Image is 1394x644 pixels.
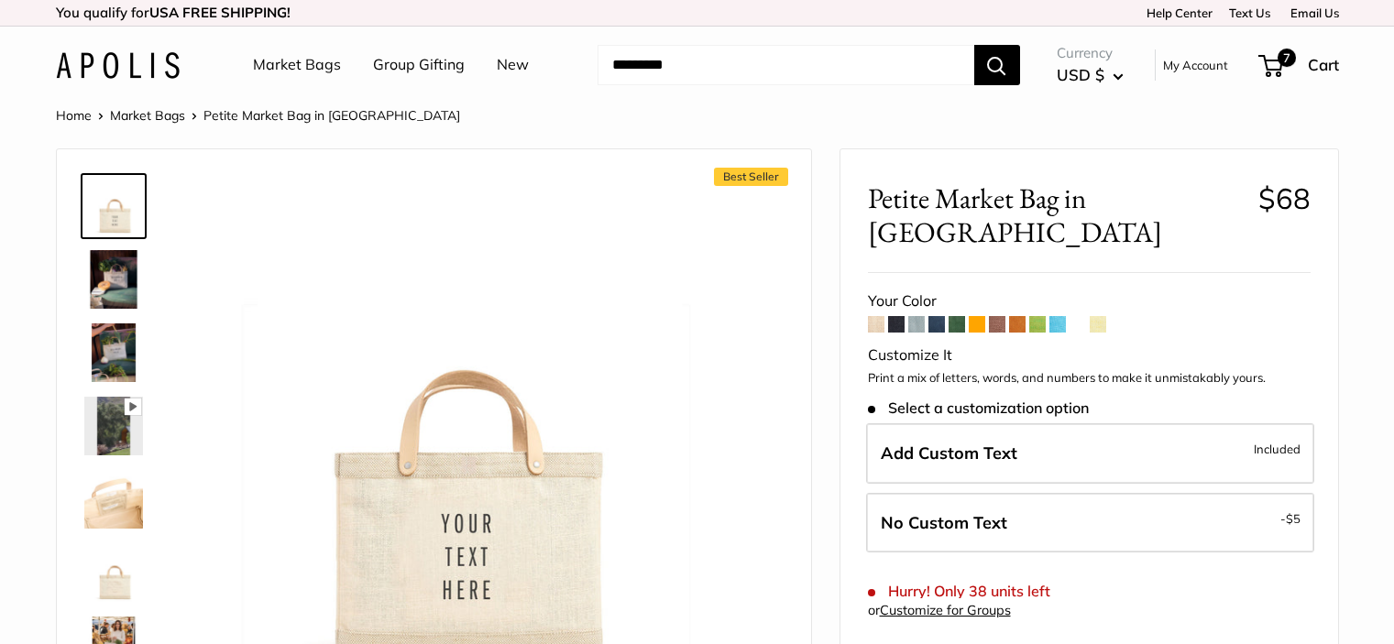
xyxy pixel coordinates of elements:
a: New [497,51,529,79]
span: 7 [1277,49,1295,67]
span: USD $ [1057,65,1104,84]
a: Market Bags [253,51,341,79]
a: 7 Cart [1260,50,1339,80]
a: Home [56,107,92,124]
img: Petite Market Bag in Oat [84,323,143,382]
a: Petite Market Bag in Oat [81,466,147,532]
span: Cart [1308,55,1339,74]
img: Petite Market Bag in Oat [84,397,143,455]
button: Search [974,45,1020,85]
img: Petite Market Bag in Oat [84,543,143,602]
span: - [1280,508,1301,529]
label: Add Custom Text [866,423,1314,484]
nav: Breadcrumb [56,104,460,127]
span: Currency [1057,40,1124,66]
a: Petite Market Bag in Oat [81,393,147,459]
a: Market Bags [110,107,185,124]
div: Your Color [868,288,1311,315]
button: USD $ [1057,60,1124,90]
span: $68 [1258,180,1311,216]
label: Leave Blank [866,493,1314,553]
div: Customize It [868,342,1311,369]
input: Search... [598,45,974,85]
img: Petite Market Bag in Oat [84,470,143,529]
img: Petite Market Bag in Oat [84,250,143,309]
a: Customize for Groups [880,602,1011,618]
span: Select a customization option [868,399,1089,417]
a: Petite Market Bag in Oat [81,173,147,239]
a: Group Gifting [373,51,465,79]
div: or [868,598,1011,623]
a: My Account [1163,54,1228,76]
a: Petite Market Bag in Oat [81,540,147,606]
span: Best Seller [714,168,788,186]
span: Add Custom Text [881,442,1017,464]
a: Email Us [1284,5,1339,20]
img: Petite Market Bag in Oat [84,177,143,235]
p: Print a mix of letters, words, and numbers to make it unmistakably yours. [868,369,1311,387]
strong: USA FREE SHIPPING! [149,4,291,21]
a: Petite Market Bag in Oat [81,320,147,386]
img: Apolis [56,52,180,79]
span: $5 [1286,511,1301,526]
span: Petite Market Bag in [GEOGRAPHIC_DATA] [868,181,1245,249]
span: Petite Market Bag in [GEOGRAPHIC_DATA] [203,107,460,124]
span: No Custom Text [881,512,1007,533]
a: Text Us [1229,5,1270,20]
a: Help Center [1140,5,1213,20]
span: Included [1254,438,1301,460]
a: Petite Market Bag in Oat [81,246,147,312]
span: Hurry! Only 38 units left [868,583,1050,600]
